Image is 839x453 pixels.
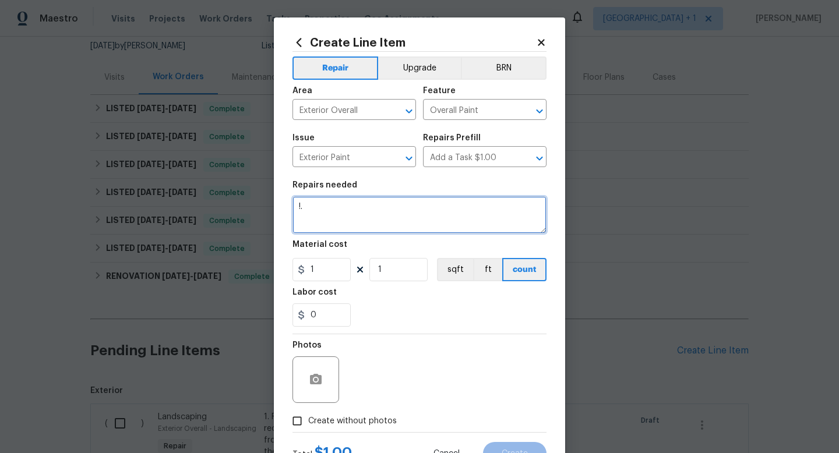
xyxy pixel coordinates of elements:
[473,258,502,281] button: ft
[531,103,548,119] button: Open
[292,240,347,249] h5: Material cost
[308,415,397,427] span: Create without photos
[423,134,481,142] h5: Repairs Prefill
[292,87,312,95] h5: Area
[292,36,536,49] h2: Create Line Item
[292,196,547,233] textarea: !.
[437,258,473,281] button: sqft
[401,103,417,119] button: Open
[401,150,417,167] button: Open
[502,258,547,281] button: count
[292,56,378,80] button: Repair
[378,56,461,80] button: Upgrade
[292,181,357,189] h5: Repairs needed
[531,150,548,167] button: Open
[292,134,315,142] h5: Issue
[292,341,322,349] h5: Photos
[292,288,337,296] h5: Labor cost
[423,87,456,95] h5: Feature
[461,56,547,80] button: BRN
